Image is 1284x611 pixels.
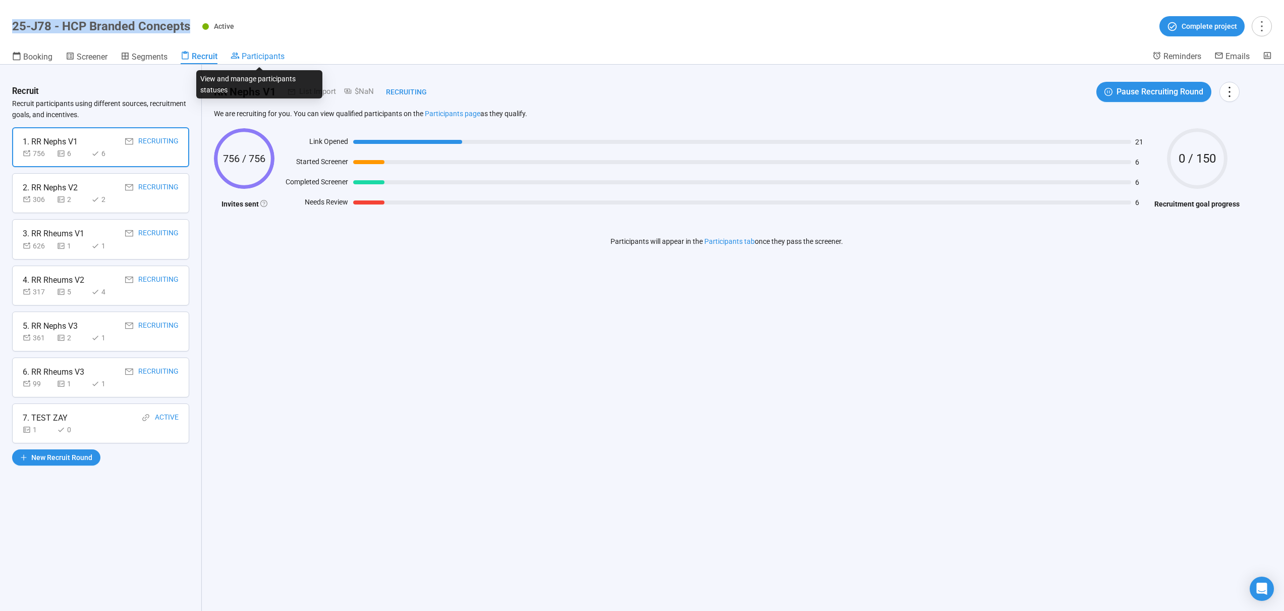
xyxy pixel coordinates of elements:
[336,86,374,98] div: $NaN
[610,236,843,247] p: Participants will appear in the once they pass the screener.
[125,137,133,145] span: mail
[138,135,179,148] div: Recruiting
[91,378,122,389] div: 1
[23,135,78,148] div: 1. RR Nephs V1
[23,412,68,424] div: 7. TEST ZAY
[1135,138,1149,145] span: 21
[1116,85,1203,98] span: Pause Recruiting Round
[1163,52,1201,61] span: Reminders
[57,240,87,251] div: 1
[91,194,122,205] div: 2
[23,194,53,205] div: 306
[12,51,52,64] a: Booking
[138,181,179,194] div: Recruiting
[31,452,92,463] span: New Recruit Round
[91,286,122,297] div: 4
[214,154,274,164] span: 756 / 756
[57,332,87,343] div: 2
[1135,199,1149,206] span: 6
[1167,152,1227,165] span: 0 / 150
[192,52,217,61] span: Recruit
[125,322,133,330] span: mail
[23,52,52,62] span: Booking
[142,414,150,422] span: link
[23,148,53,159] div: 756
[23,424,53,435] div: 1
[196,70,322,98] div: View and manage participants statuses
[23,320,78,332] div: 5. RR Nephs V3
[138,320,179,332] div: Recruiting
[12,85,39,98] h3: Recruit
[1152,51,1201,63] a: Reminders
[1250,577,1274,601] div: Open Intercom Messenger
[23,181,78,194] div: 2. RR Nephs V2
[1135,159,1149,166] span: 6
[12,98,189,120] p: Recruit participants using different sources, recruitment goals, and incentives.
[91,148,122,159] div: 6
[57,378,87,389] div: 1
[374,86,427,97] div: Recruiting
[1219,82,1240,102] button: more
[704,237,755,245] a: Participants tab
[1096,82,1211,102] button: pause-circlePause Recruiting Round
[125,368,133,376] span: mail
[23,332,53,343] div: 361
[1135,179,1149,186] span: 6
[57,424,87,435] div: 0
[1182,21,1237,32] span: Complete project
[214,109,1240,118] p: We are recruiting for you. You can view qualified participants on the as they qualify.
[260,200,267,207] span: question-circle
[231,51,285,63] a: Participants
[57,194,87,205] div: 2
[121,51,168,64] a: Segments
[138,227,179,240] div: Recruiting
[1104,88,1112,96] span: pause-circle
[23,240,53,251] div: 626
[57,148,87,159] div: 6
[66,51,107,64] a: Screener
[91,332,122,343] div: 1
[1154,198,1240,210] h4: Recruitment goal progress
[214,198,274,210] h4: Invites sent
[425,110,480,118] a: Participants page
[138,366,179,378] div: Recruiting
[242,52,285,61] span: Participants
[12,449,100,466] button: plusNew Recruit Round
[1225,52,1250,61] span: Emails
[1214,51,1250,63] a: Emails
[23,227,84,240] div: 3. RR Rheums V1
[91,240,122,251] div: 1
[77,52,107,62] span: Screener
[280,156,348,171] div: Started Screener
[138,274,179,286] div: Recruiting
[125,183,133,191] span: mail
[12,19,190,33] h1: 25-J78 - HCP Branded Concepts
[214,22,234,30] span: Active
[23,286,53,297] div: 317
[1252,16,1272,36] button: more
[1222,85,1236,98] span: more
[23,274,84,286] div: 4. RR Rheums V2
[20,454,27,461] span: plus
[155,412,179,424] div: Active
[181,51,217,64] a: Recruit
[280,136,348,151] div: Link Opened
[280,196,348,212] div: Needs Review
[125,229,133,237] span: mail
[23,378,53,389] div: 99
[23,366,84,378] div: 6. RR Rheums V3
[57,286,87,297] div: 5
[1255,19,1268,33] span: more
[132,52,168,62] span: Segments
[280,176,348,191] div: Completed Screener
[125,276,133,284] span: mail
[1159,16,1245,36] button: Complete project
